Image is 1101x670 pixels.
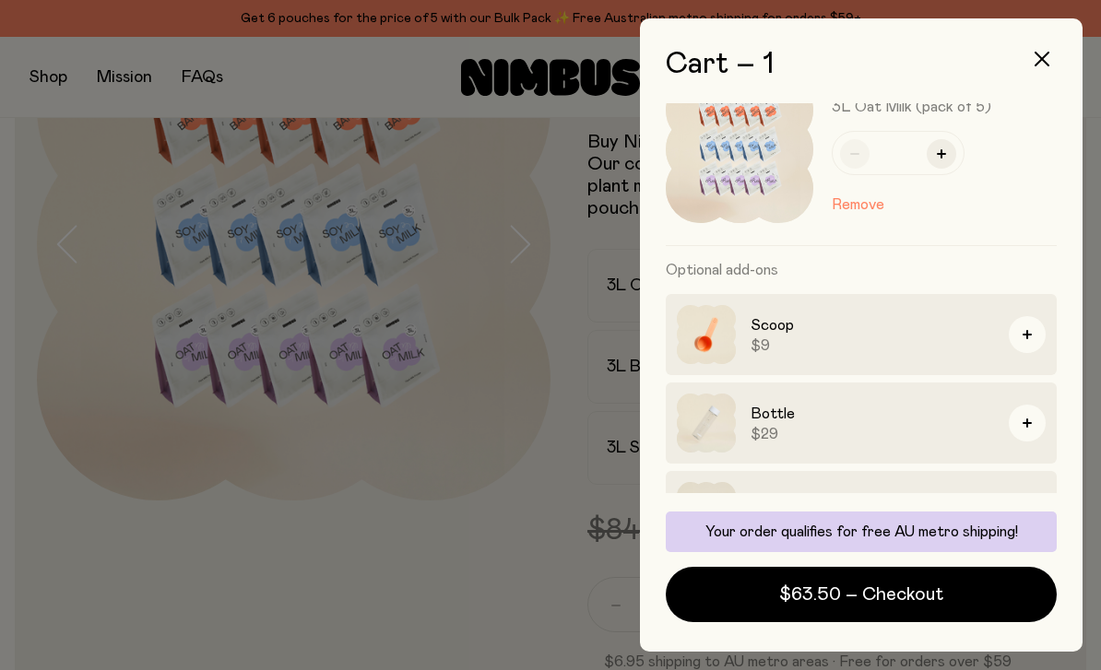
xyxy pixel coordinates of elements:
h2: Cart – 1 [666,48,1057,81]
span: $63.50 – Checkout [779,582,943,607]
span: $9 [751,336,994,355]
h3: Replacement Seal [751,491,994,513]
h3: Optional add-ons [666,246,1057,294]
h3: Scoop [751,314,994,336]
h3: Bottle [751,403,994,425]
button: $63.50 – Checkout [666,567,1057,622]
span: $29 [751,425,994,443]
button: Remove [832,194,884,216]
p: Your order qualifies for free AU metro shipping! [677,523,1046,541]
span: 3L Oat Milk (pack of 5) [832,100,991,114]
